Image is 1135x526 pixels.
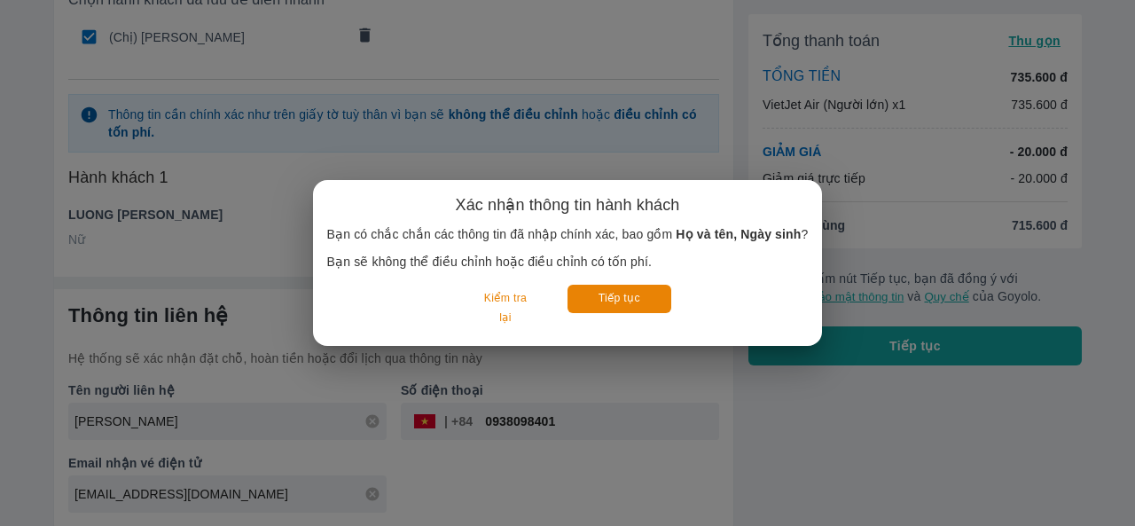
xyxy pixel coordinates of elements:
[464,285,546,332] button: Kiểm tra lại
[676,227,801,241] b: Họ và tên, Ngày sinh
[456,194,680,216] h6: Xác nhận thông tin hành khách
[327,253,809,271] p: Bạn sẽ không thể điều chỉnh hoặc điều chỉnh có tốn phí.
[327,225,809,243] p: Bạn có chắc chắn các thông tin đã nhập chính xác, bao gồm ?
[567,285,671,312] button: Tiếp tục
